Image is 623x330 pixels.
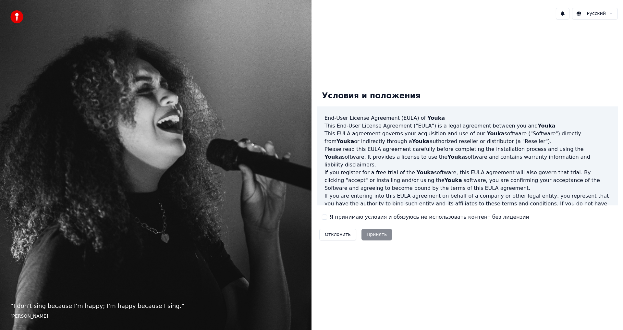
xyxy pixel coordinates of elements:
[319,229,356,240] button: Отклонить
[447,154,465,160] span: Youka
[336,138,354,144] span: Youka
[538,123,555,129] span: Youka
[324,122,610,130] p: This End-User License Agreement ("EULA") is a legal agreement between you and
[10,10,23,23] img: youka
[412,138,430,144] span: Youka
[445,177,462,183] span: Youka
[324,154,342,160] span: Youka
[10,313,301,320] footer: [PERSON_NAME]
[324,192,610,223] p: If you are entering into this EULA agreement on behalf of a company or other legal entity, you re...
[317,86,426,106] div: Условия и положения
[417,169,434,176] span: Youka
[324,145,610,169] p: Please read this EULA agreement carefully before completing the installation process and using th...
[324,130,610,145] p: This EULA agreement governs your acquisition and use of our software ("Software") directly from o...
[324,169,610,192] p: If you register for a free trial of the software, this EULA agreement will also govern that trial...
[324,114,610,122] h3: End-User License Agreement (EULA) of
[427,115,445,121] span: Youka
[487,130,504,137] span: Youka
[330,213,529,221] label: Я принимаю условия и обязуюсь не использовать контент без лицензии
[10,301,301,311] p: “ I don't sing because I'm happy; I'm happy because I sing. ”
